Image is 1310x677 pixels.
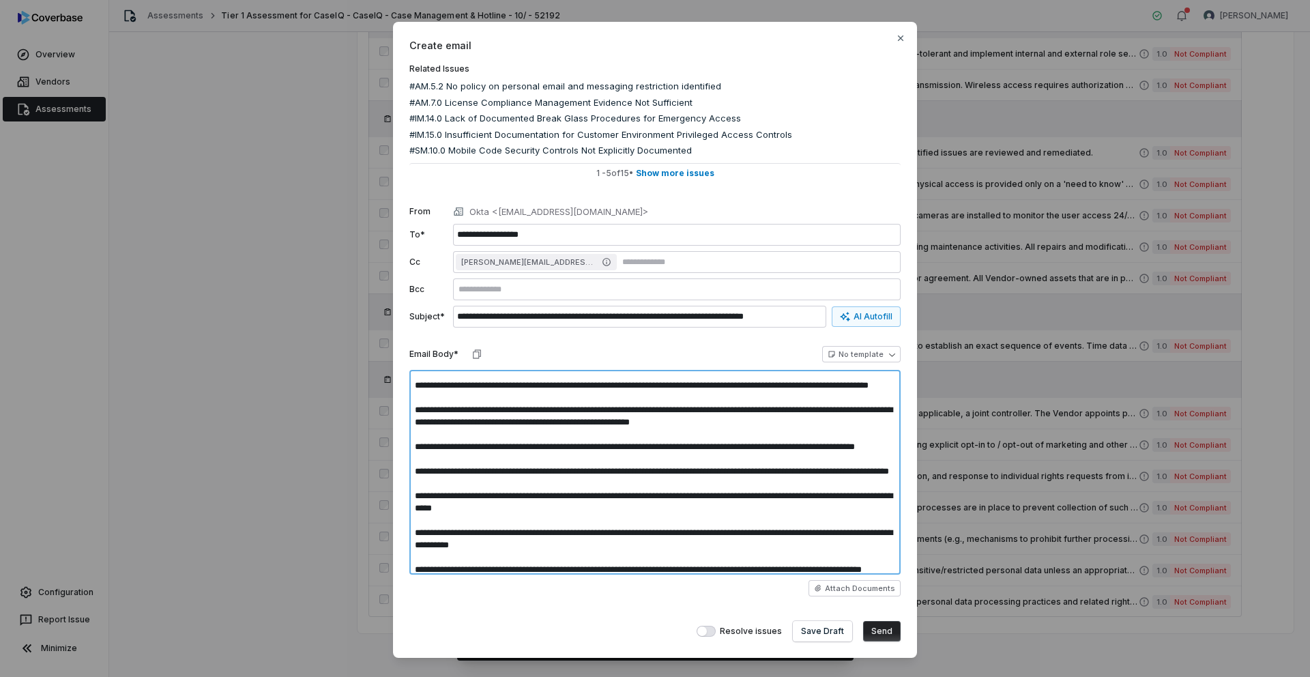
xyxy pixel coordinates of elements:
[825,584,895,594] span: Attach Documents
[863,621,901,642] button: Send
[697,626,716,637] button: Resolve issues
[409,112,741,126] span: #IM.14.0 Lack of Documented Break Glass Procedures for Emergency Access
[409,96,693,110] span: #AM.7.0 License Compliance Management Evidence Not Sufficient
[720,626,782,637] span: Resolve issues
[469,205,648,219] p: Okta <[EMAIL_ADDRESS][DOMAIN_NAME]>
[409,311,448,322] label: Subject*
[409,163,901,184] button: 1 -5of15• Show more issues
[409,206,448,217] label: From
[409,63,901,74] label: Related Issues
[809,580,901,596] button: Attach Documents
[409,38,901,53] span: Create email
[636,168,714,179] span: Show more issues
[409,80,721,93] span: #AM.5.2 No policy on personal email and messaging restriction identified
[461,257,598,268] span: [PERSON_NAME][EMAIL_ADDRESS][DOMAIN_NAME]
[840,311,892,322] div: AI Autofill
[409,144,692,158] span: #SM.10.0 Mobile Code Security Controls Not Explicitly Documented
[409,284,448,295] label: Bcc
[409,128,792,142] span: #IM.15.0 Insufficient Documentation for Customer Environment Privileged Access Controls
[793,621,852,642] button: Save Draft
[409,257,448,268] label: Cc
[832,306,901,327] button: AI Autofill
[409,349,458,360] label: Email Body*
